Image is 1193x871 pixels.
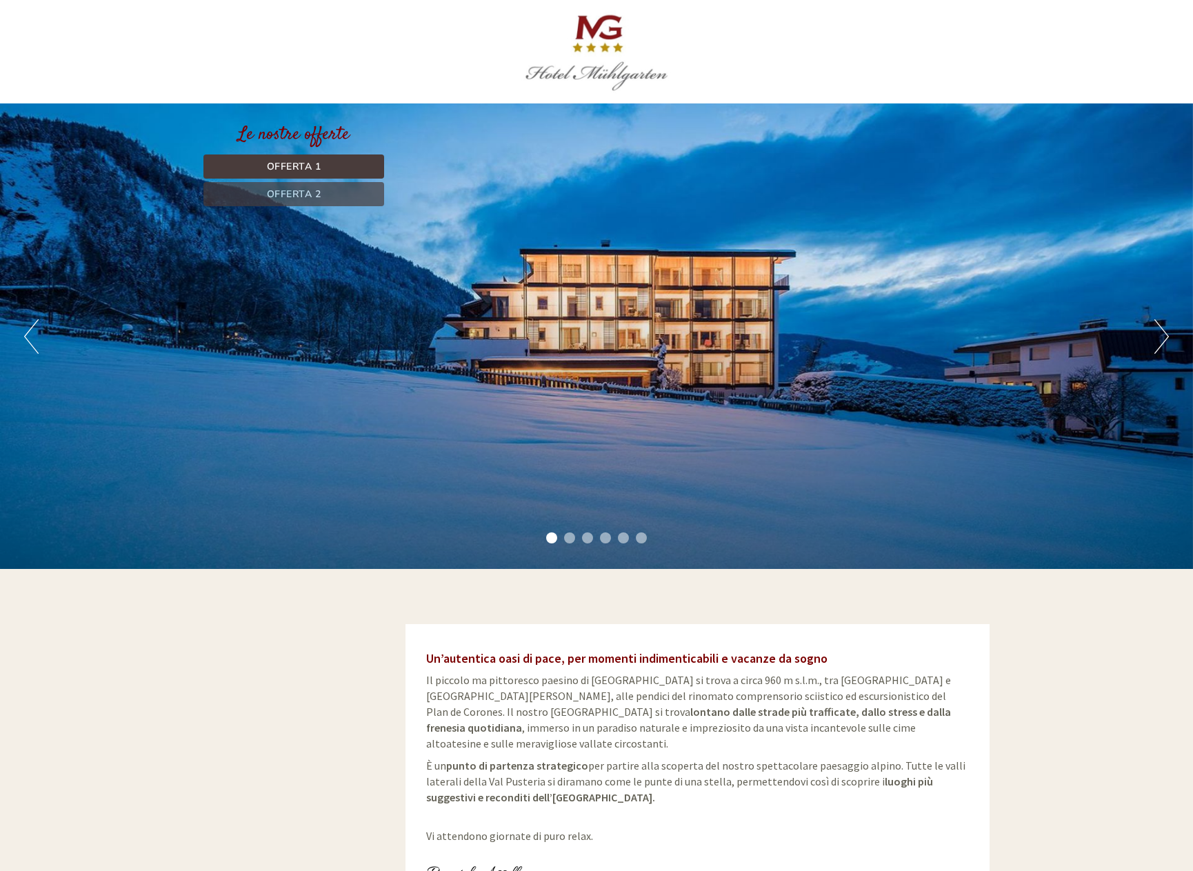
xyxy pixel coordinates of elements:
span: Vi attendono giornate di puro relax. [426,813,593,843]
div: Le nostre offerte [203,122,384,148]
strong: lontano dalle strade più trafficate, dallo stress e dalla frenesia quotidiana [426,705,951,734]
span: Offerta 1 [267,160,321,173]
strong: punto di partenza strategico [446,759,588,772]
span: Un’autentica oasi di pace, per momenti indimenticabili e vacanze da sogno [426,650,828,666]
button: Previous [24,319,39,354]
button: Next [1154,319,1169,354]
span: È un per partire alla scoperta del nostro spettacolare paesaggio alpino. Tutte le valli laterali ... [426,759,965,804]
span: Il piccolo ma pittoresco paesino di [GEOGRAPHIC_DATA] si trova a circa 960 m s.l.m., tra [GEOGRAP... [426,673,951,750]
span: Offerta 2 [267,188,321,201]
